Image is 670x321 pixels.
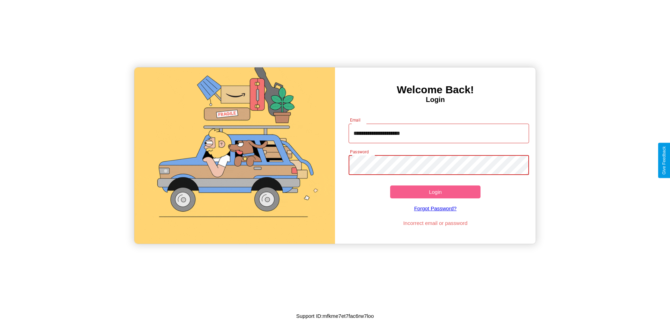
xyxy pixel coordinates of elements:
p: Support ID: mfkme7et7fac6rw7loo [296,311,374,321]
div: Give Feedback [662,146,667,175]
button: Login [390,185,481,198]
label: Email [350,117,361,123]
h4: Login [335,96,536,104]
label: Password [350,149,368,155]
p: Incorrect email or password [345,218,526,228]
h3: Welcome Back! [335,84,536,96]
a: Forgot Password? [345,198,526,218]
img: gif [134,67,335,244]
